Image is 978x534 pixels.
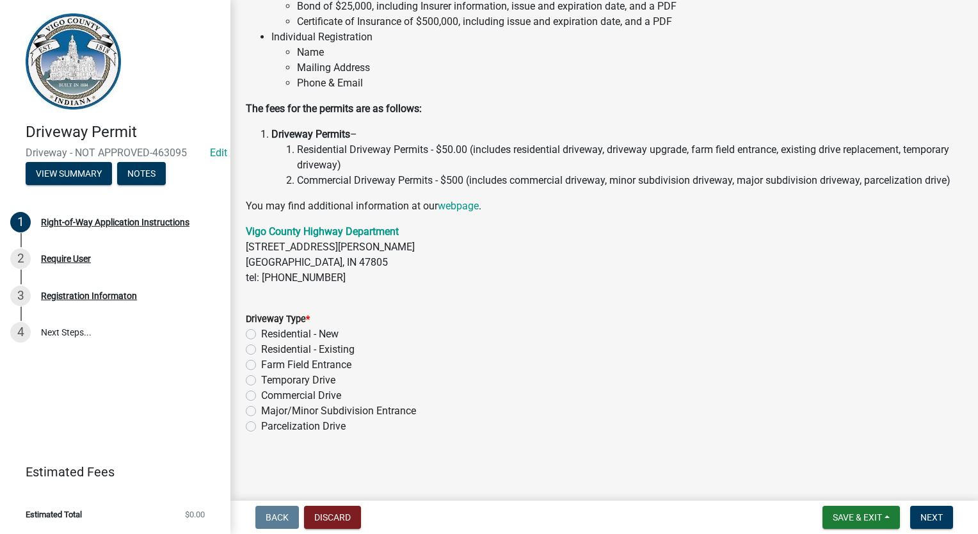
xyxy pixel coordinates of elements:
wm-modal-confirm: Summary [26,169,112,179]
li: Commercial Driveway Permits - $500 (includes commercial driveway, minor subdivision driveway, maj... [297,173,963,188]
a: Edit [210,147,227,159]
button: Notes [117,162,166,185]
h4: Driveway Permit [26,123,220,142]
label: Farm Field Entrance [261,357,351,373]
strong: Driveway Permits [271,128,350,140]
img: Vigo County, Indiana [26,13,121,109]
label: Commercial Drive [261,388,341,403]
label: Residential - New [261,327,339,342]
label: Residential - Existing [261,342,355,357]
p: You may find additional information at our . [246,198,963,214]
span: $0.00 [185,510,205,519]
span: Back [266,512,289,522]
span: Next [920,512,943,522]
li: Name [297,45,963,60]
li: Mailing Address [297,60,963,76]
label: Temporary Drive [261,373,335,388]
button: View Summary [26,162,112,185]
a: webpage [438,200,479,212]
span: Estimated Total [26,510,82,519]
a: Estimated Fees [10,459,210,485]
li: Certificate of Insurance of $500,000, including issue and expiration date, and a PDF [297,14,963,29]
label: Parcelization Drive [261,419,346,434]
label: Driveway Type [246,315,310,324]
div: 4 [10,322,31,343]
button: Next [910,506,953,529]
button: Save & Exit [822,506,900,529]
wm-modal-confirm: Edit Application Number [210,147,227,159]
strong: The fees for the permits are as follows: [246,102,422,115]
div: Right-of-Way Application Instructions [41,218,189,227]
a: Vigo County Highway Department [246,225,399,238]
li: Phone & Email [297,76,963,91]
div: Require User [41,254,91,263]
div: 2 [10,248,31,269]
label: Major/Minor Subdivision Entrance [261,403,416,419]
p: [STREET_ADDRESS][PERSON_NAME] [GEOGRAPHIC_DATA], IN 47805 tel: [PHONE_NUMBER] [246,224,963,286]
li: Individual Registration [271,29,963,91]
div: 1 [10,212,31,232]
button: Discard [304,506,361,529]
div: Registration Informaton [41,291,137,300]
button: Back [255,506,299,529]
div: 3 [10,286,31,306]
li: Residential Driveway Permits - $50.00 (includes residential driveway, driveway upgrade, farm fiel... [297,142,963,173]
li: – [271,127,963,188]
wm-modal-confirm: Notes [117,169,166,179]
span: Save & Exit [833,512,882,522]
span: Driveway - NOT APPROVED-463095 [26,147,205,159]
